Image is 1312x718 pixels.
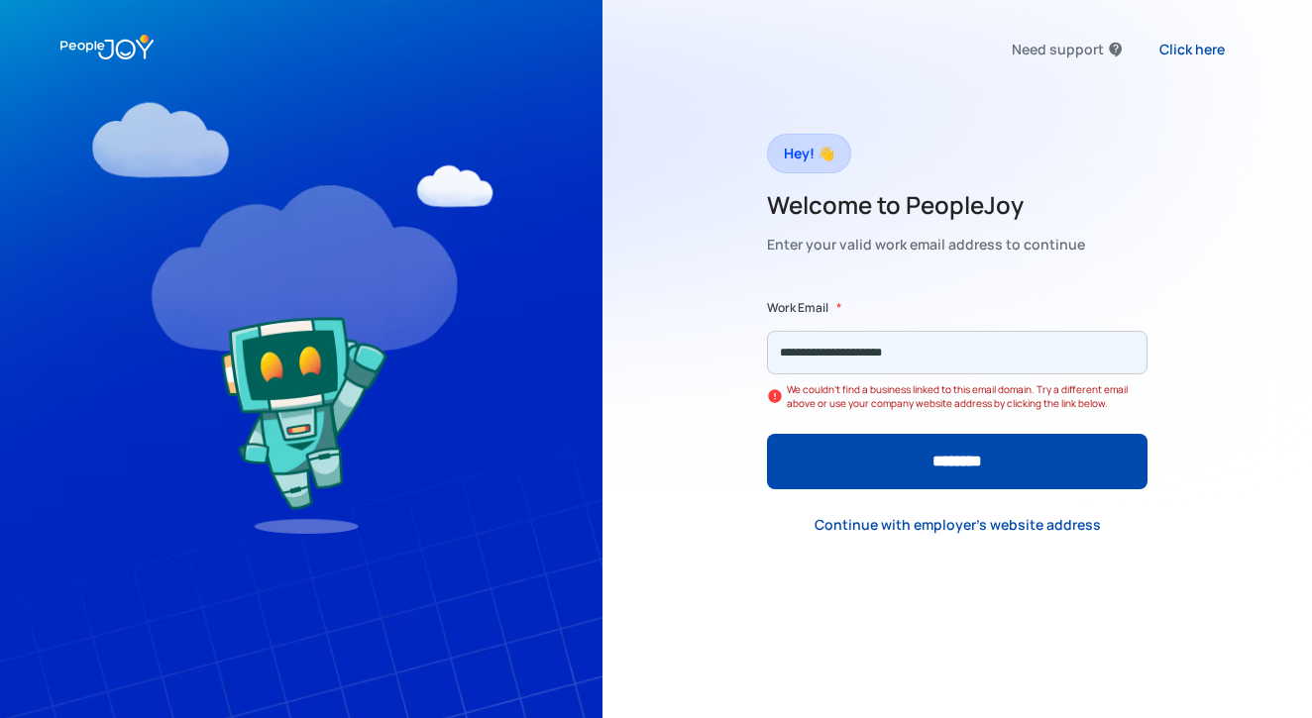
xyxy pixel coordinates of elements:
div: Continue with employer's website address [815,515,1101,535]
h2: Welcome to PeopleJoy [767,189,1085,221]
a: Click here [1144,29,1241,69]
a: Continue with employer's website address [799,504,1117,545]
div: Enter your valid work email address to continue [767,231,1085,258]
div: We couldn't find a business linked to this email domain. Try a different email above or use your ... [787,382,1148,410]
div: Need support [1012,36,1104,63]
form: Form [767,298,1148,489]
div: Hey! 👋 [784,140,834,167]
label: Work Email [767,298,828,318]
div: Click here [1159,40,1225,59]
